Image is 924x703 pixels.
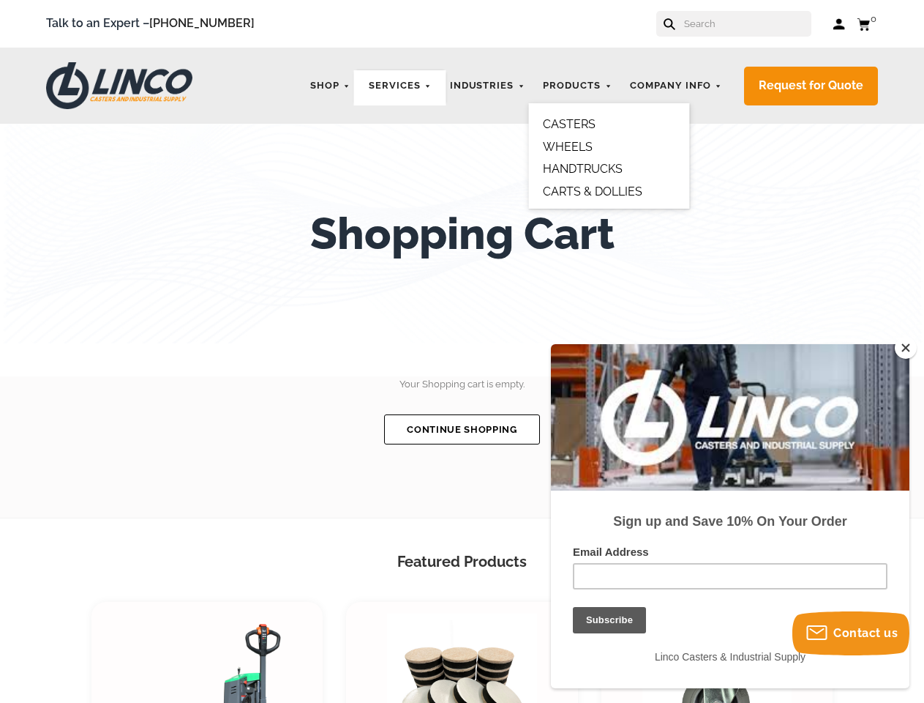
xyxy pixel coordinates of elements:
[833,626,898,640] span: Contact us
[683,11,811,37] input: Search
[543,117,596,131] a: CASTERS
[543,162,623,176] a: HANDTRUCKS
[744,67,878,105] a: Request for Quote
[303,72,358,100] a: Shop
[46,14,255,34] span: Talk to an Expert –
[46,62,192,109] img: LINCO CASTERS & INDUSTRIAL SUPPLY
[895,337,917,359] button: Close
[623,72,729,100] a: Company Info
[44,376,880,393] p: Your Shopping cart is empty.
[833,17,846,31] a: Log in
[104,307,255,319] span: Linco Casters & Industrial Supply
[871,13,876,24] span: 0
[310,208,615,259] h1: Shopping Cart
[91,551,833,573] h2: Featured Products
[22,263,95,289] input: Subscribe
[443,72,533,100] a: Industries
[857,15,878,33] a: 0
[361,72,439,100] a: Services
[22,201,337,219] label: Email Address
[149,16,255,30] a: [PHONE_NUMBER]
[543,140,593,154] a: WHEELS
[16,22,89,48] button: Subscribe
[536,72,619,100] a: Products
[384,414,539,445] a: Continue Shopping
[62,170,296,185] strong: Sign up and Save 10% On Your Order
[543,185,642,198] a: CARTS & DOLLIES
[792,611,909,655] button: Contact us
